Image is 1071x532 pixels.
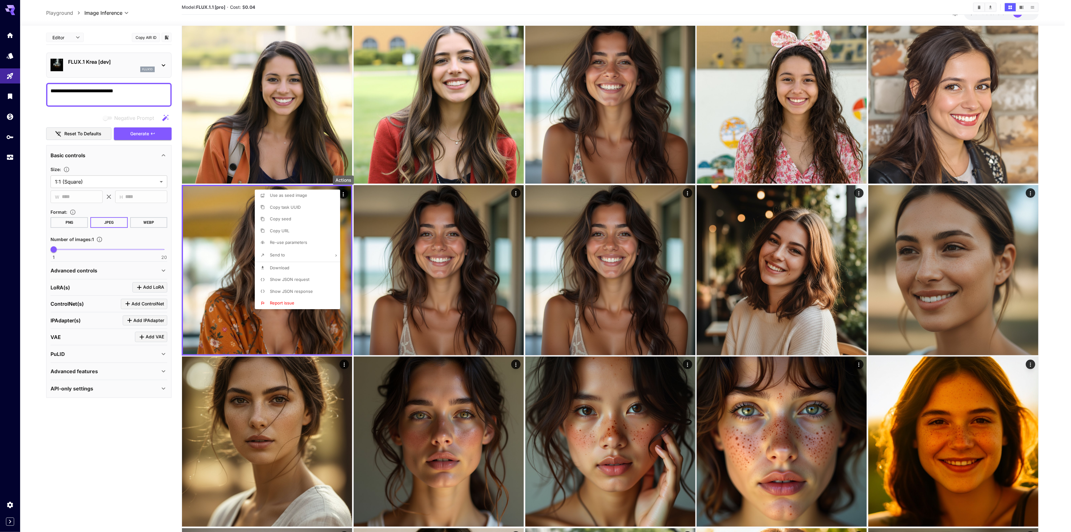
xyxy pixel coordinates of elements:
span: Copy task UUID [270,205,301,210]
span: Copy URL [270,228,289,233]
span: Report issue [270,300,294,305]
span: Re-use parameters [270,240,307,245]
span: Send to [270,252,285,257]
span: Show JSON request [270,277,309,282]
span: Use as seed image [270,193,307,198]
span: Download [270,265,289,270]
span: Show JSON response [270,289,313,294]
span: Copy seed [270,216,291,221]
div: Actions [333,175,354,185]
